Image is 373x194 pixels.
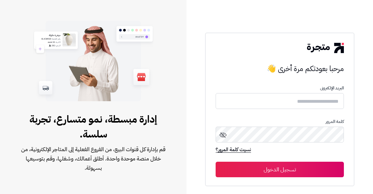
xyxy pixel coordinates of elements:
span: قم بإدارة كل قنوات البيع، من الفروع الفعلية إلى المتاجر الإلكترونية، من خلال منصة موحدة واحدة. أط... [20,145,167,173]
p: البريد الإلكترونى [216,86,344,91]
h3: مرحبا بعودتكم مرة أخرى 👋 [216,62,344,75]
a: نسيت كلمة المرور؟ [216,146,251,155]
img: logo-2.png [307,43,344,53]
button: تسجيل الدخول [216,162,344,177]
span: إدارة مبسطة، نمو متسارع، تجربة سلسة. [20,112,167,142]
p: كلمة المرور [216,119,344,124]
